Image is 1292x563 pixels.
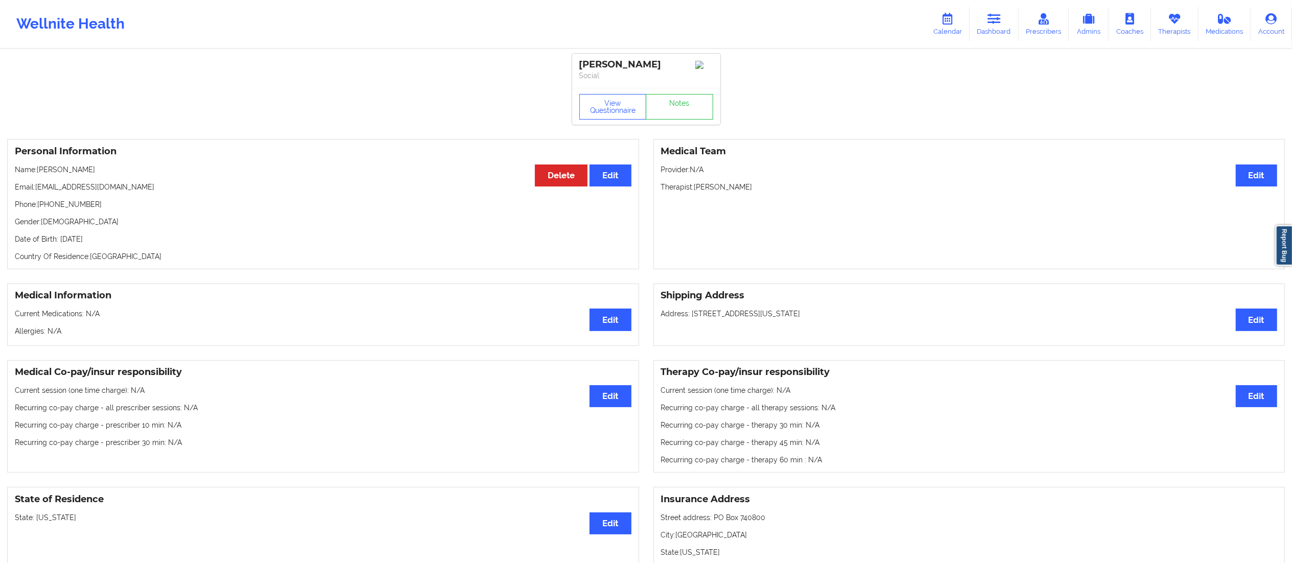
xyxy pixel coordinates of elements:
[661,455,1278,465] p: Recurring co-pay charge - therapy 60 min : N/A
[1151,7,1199,41] a: Therapists
[15,366,631,378] h3: Medical Co-pay/insur responsibility
[15,512,631,523] p: State: [US_STATE]
[1236,165,1277,186] button: Edit
[661,512,1278,523] p: Street address: PO Box 740800
[1236,385,1277,407] button: Edit
[661,530,1278,540] p: City: [GEOGRAPHIC_DATA]
[579,59,713,71] div: [PERSON_NAME]
[661,146,1278,157] h3: Medical Team
[15,234,631,244] p: Date of Birth: [DATE]
[1069,7,1109,41] a: Admins
[15,309,631,319] p: Current Medications: N/A
[695,61,713,69] img: Image%2Fplaceholer-image.png
[661,165,1278,175] p: Provider: N/A
[535,165,588,186] button: Delete
[590,309,631,331] button: Edit
[661,403,1278,413] p: Recurring co-pay charge - all therapy sessions : N/A
[661,420,1278,430] p: Recurring co-pay charge - therapy 30 min : N/A
[926,7,970,41] a: Calendar
[15,290,631,301] h3: Medical Information
[661,366,1278,378] h3: Therapy Co-pay/insur responsibility
[661,547,1278,557] p: State: [US_STATE]
[661,385,1278,395] p: Current session (one time charge): N/A
[15,385,631,395] p: Current session (one time charge): N/A
[15,251,631,262] p: Country Of Residence: [GEOGRAPHIC_DATA]
[1199,7,1251,41] a: Medications
[1251,7,1292,41] a: Account
[661,290,1278,301] h3: Shipping Address
[1109,7,1151,41] a: Coaches
[15,437,631,448] p: Recurring co-pay charge - prescriber 30 min : N/A
[661,309,1278,319] p: Address: [STREET_ADDRESS][US_STATE]
[579,94,647,120] button: View Questionnaire
[15,146,631,157] h3: Personal Information
[590,512,631,534] button: Edit
[15,420,631,430] p: Recurring co-pay charge - prescriber 10 min : N/A
[646,94,713,120] a: Notes
[590,385,631,407] button: Edit
[970,7,1019,41] a: Dashboard
[15,403,631,413] p: Recurring co-pay charge - all prescriber sessions : N/A
[1276,225,1292,266] a: Report Bug
[15,165,631,175] p: Name: [PERSON_NAME]
[15,326,631,336] p: Allergies: N/A
[661,494,1278,505] h3: Insurance Address
[1019,7,1069,41] a: Prescribers
[1236,309,1277,331] button: Edit
[15,199,631,209] p: Phone: [PHONE_NUMBER]
[15,494,631,505] h3: State of Residence
[15,217,631,227] p: Gender: [DEMOGRAPHIC_DATA]
[661,182,1278,192] p: Therapist: [PERSON_NAME]
[661,437,1278,448] p: Recurring co-pay charge - therapy 45 min : N/A
[15,182,631,192] p: Email: [EMAIL_ADDRESS][DOMAIN_NAME]
[579,71,713,81] p: Social
[590,165,631,186] button: Edit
